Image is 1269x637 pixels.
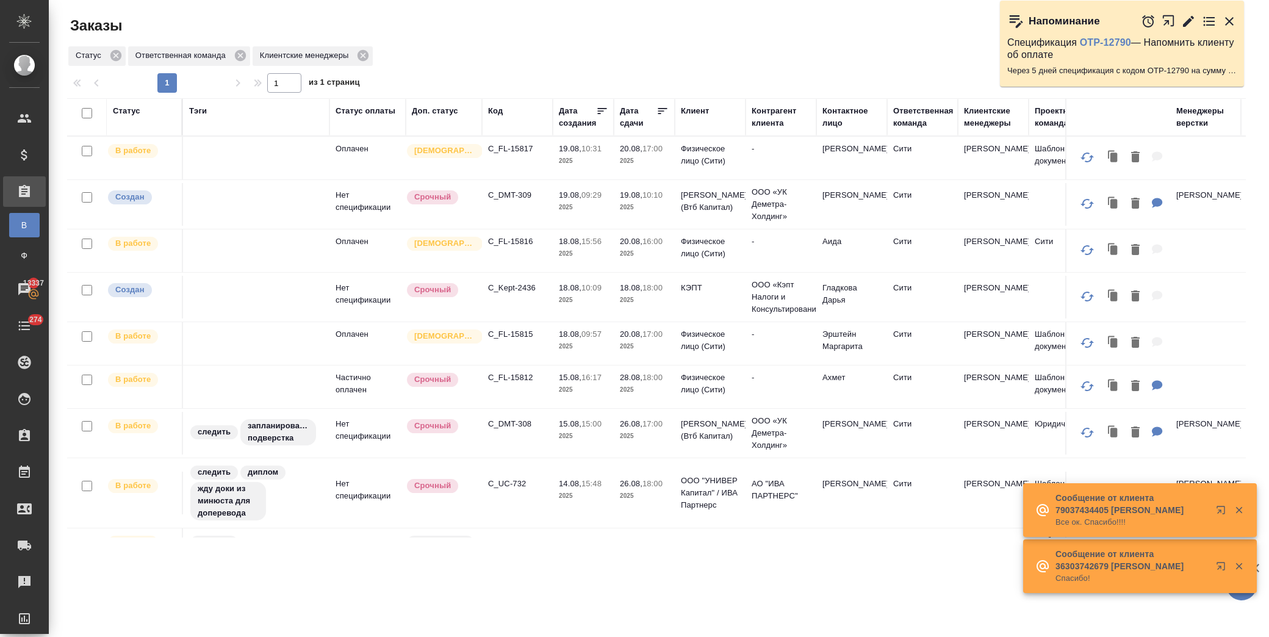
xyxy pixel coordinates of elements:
p: 18:00 [642,479,663,488]
button: Открыть в новой вкладке [1209,498,1238,527]
p: [DEMOGRAPHIC_DATA] [414,330,475,342]
p: 20.08, [620,144,642,153]
p: 18:00 [642,283,663,292]
p: 2025 [620,248,669,260]
p: Сообщение от клиента 79037434405 [PERSON_NAME] [1055,492,1208,516]
span: Ф [15,250,34,262]
div: Выставляется автоматически для первых 3 заказов нового контактного лица. Особое внимание [406,236,476,252]
div: Выставляется автоматически для первых 3 заказов нового контактного лица. Особое внимание [406,328,476,345]
p: жду доки из минюста для доперевода [198,483,259,519]
p: ООО «УК Деметра-Холдинг» [752,186,810,223]
button: Обновить [1073,328,1102,358]
p: 15:00 [581,419,602,428]
p: 15.08, [559,419,581,428]
td: [PERSON_NAME] [958,183,1029,226]
div: следить, запланирована подверстка [189,418,323,447]
button: Закрыть [1222,14,1237,29]
p: В работе [115,237,151,250]
button: Отложить [1141,14,1156,29]
p: 2025 [620,490,669,502]
p: Создан [115,191,145,203]
p: 2025 [620,430,669,442]
p: - [752,236,810,248]
button: Удалить [1125,238,1146,263]
p: В работе [115,420,151,432]
div: Выставляет ПМ после принятия заказа от КМа [107,236,176,252]
td: Юридический [1029,412,1099,455]
p: 28.08, [620,373,642,382]
p: 2025 [559,384,608,396]
td: Сити [887,365,958,408]
button: Клонировать [1102,331,1125,356]
p: В работе [115,480,151,492]
p: следить [198,426,231,438]
p: [DEMOGRAPHIC_DATA] [414,145,475,157]
p: C_FL-15817 [488,143,547,155]
p: C_FL-15808 [488,534,547,547]
p: 16:17 [581,373,602,382]
button: Обновить [1073,478,1102,507]
p: 17:00 [642,144,663,153]
button: Удалить [1125,374,1146,399]
div: Выставляется автоматически, если на указанный объем услуг необходимо больше времени в стандартном... [406,282,476,298]
td: Сити [887,229,958,272]
p: 15:56 [581,237,602,246]
p: 15.08, [559,373,581,382]
div: Клиент [681,105,709,117]
p: 19.08, [620,190,642,200]
span: В [15,219,34,231]
button: Для КМ: нзк-апо-перевод на турецкий-нзп [1146,374,1169,399]
p: 18:00 [642,373,663,382]
td: Ахмет [816,365,887,408]
button: Клонировать [1102,192,1125,217]
td: Эрштейн Маргарита [816,322,887,365]
button: Редактировать [1181,14,1196,29]
p: 2025 [620,294,669,306]
div: Дата сдачи [620,105,656,129]
p: Физическое лицо (Сити) [681,236,739,260]
p: диплом [248,466,278,478]
td: Оплачен [329,229,406,272]
p: Все ок. Спасибо!!!! [1055,516,1208,528]
div: Доп. статус [412,105,458,117]
p: C_DMT-308 [488,418,547,430]
p: КЭПТ [681,282,739,294]
p: 2025 [559,490,608,502]
p: 26.08, [620,479,642,488]
p: 17:00 [642,419,663,428]
button: Клонировать [1102,420,1125,445]
p: 20.08, [620,329,642,339]
p: Срочный [414,420,451,432]
p: 2025 [559,294,608,306]
p: Физическое лицо (Сити) [681,372,739,396]
a: 274 [3,311,46,341]
td: Сити [887,276,958,318]
p: Физическое лицо (Сити) [681,143,739,167]
p: 20.08, [620,237,642,246]
button: Перейти в todo [1202,14,1217,29]
p: Нормальный [414,536,467,549]
div: Ответственная команда [128,46,250,66]
p: Физическое лицо (Сити) [681,328,739,353]
span: 274 [22,314,49,326]
td: Сити [1029,229,1099,272]
p: 26.08, [620,419,642,428]
td: [PERSON_NAME] [816,137,887,179]
p: 14.08, [559,479,581,488]
p: Напоминание [1029,15,1100,27]
p: [PERSON_NAME] (Втб Капитал) [681,418,739,442]
div: Клиентские менеджеры [964,105,1023,129]
p: [PERSON_NAME] [1176,418,1235,430]
td: Нет спецификации [329,276,406,318]
span: Заказы [67,16,122,35]
p: 14.08, [559,536,581,545]
td: [PERSON_NAME] [958,412,1029,455]
div: Выставляется автоматически, если на указанный объем услуг необходимо больше времени в стандартном... [406,418,476,434]
div: Дата создания [559,105,596,129]
td: Нет спецификации [329,472,406,514]
div: Выставляет ПМ после принятия заказа от КМа [107,478,176,494]
p: C_Kept-2436 [488,282,547,294]
td: [PERSON_NAME] [958,528,1029,571]
td: Оплачен [329,322,406,365]
button: Обновить [1073,418,1102,447]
